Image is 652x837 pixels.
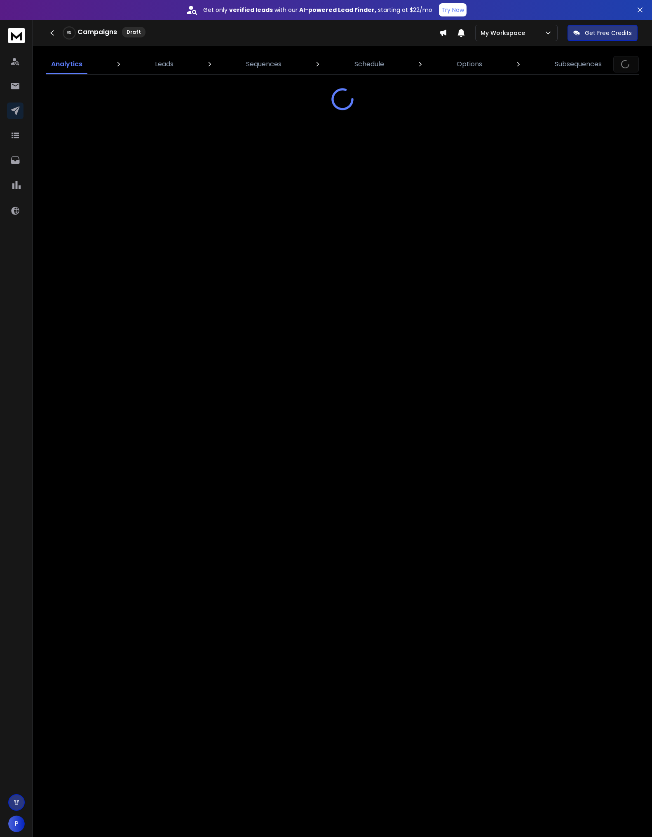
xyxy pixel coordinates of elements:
a: Subsequences [550,54,607,74]
a: Leads [150,54,178,74]
p: 0 % [67,30,71,35]
p: Get only with our starting at $22/mo [203,6,432,14]
p: Subsequences [555,59,602,69]
p: Try Now [441,6,464,14]
strong: AI-powered Lead Finder, [299,6,376,14]
a: Options [452,54,487,74]
div: Draft [122,27,145,37]
p: Options [457,59,482,69]
p: Analytics [51,59,82,69]
button: P [8,816,25,832]
p: Get Free Credits [585,29,632,37]
strong: verified leads [229,6,273,14]
p: Sequences [246,59,281,69]
a: Analytics [46,54,87,74]
p: Leads [155,59,174,69]
a: Schedule [349,54,389,74]
h1: Campaigns [77,27,117,37]
img: logo [8,28,25,43]
button: Try Now [439,3,467,16]
p: Schedule [354,59,384,69]
button: Get Free Credits [568,25,638,41]
a: Sequences [241,54,286,74]
p: My Workspace [481,29,528,37]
